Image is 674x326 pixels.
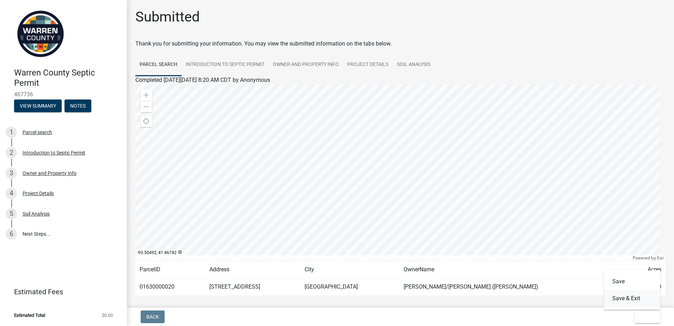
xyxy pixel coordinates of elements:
button: Back [141,310,165,323]
div: Exit [604,270,660,310]
div: Introduction to Septic Permit [23,150,85,155]
div: Parcel search [23,130,52,135]
span: $0.00 [102,313,113,318]
h4: Warren County Septic Permit [14,68,121,88]
span: Back [146,314,159,320]
div: Soil Analysis [23,211,50,216]
div: Find my location [141,116,152,127]
span: Completed [DATE][DATE] 8:20 AM CDT by Anonymous [135,77,270,83]
img: Warren County, Iowa [14,7,67,60]
td: [PERSON_NAME]/[PERSON_NAME] ([PERSON_NAME]) [399,278,629,296]
div: 1 [6,127,17,138]
div: 4 [6,188,17,199]
button: Notes [65,99,91,112]
a: Introduction to Septic Permit [182,54,269,76]
td: OwnerName [399,261,629,278]
a: Owner and Property Info [269,54,343,76]
a: Project Details [343,54,393,76]
td: 01630000020 [135,278,205,296]
wm-modal-confirm: Summary [14,103,62,109]
td: City [300,261,399,278]
td: [STREET_ADDRESS] [205,278,300,296]
button: Save & Exit [604,290,660,307]
div: 3 [6,168,17,179]
span: Exit [640,314,650,320]
h1: Submitted [135,8,200,25]
td: Acres [629,261,666,278]
button: Save [604,273,660,290]
button: View Summary [14,99,62,112]
div: 2 [6,147,17,158]
wm-modal-confirm: Notes [65,103,91,109]
div: 5 [6,208,17,219]
a: Estimated Fees [6,285,116,299]
div: Zoom in [141,90,152,101]
a: Soil Analysis [393,54,435,76]
td: [GEOGRAPHIC_DATA] [300,278,399,296]
div: Project Details [23,191,54,196]
td: Address [205,261,300,278]
td: ParcelID [135,261,205,278]
span: 467736 [14,91,113,98]
div: Owner and Property Info [23,171,76,176]
div: Thank you for submitting your information. You may view the submitted information on the tabs below. [135,40,666,48]
div: Powered by [631,255,666,261]
div: 6 [6,228,17,240]
a: Esri [657,255,664,260]
a: Parcel search [135,54,182,76]
div: Zoom out [141,101,152,112]
button: Exit [635,310,660,323]
span: Estimated Total [14,313,45,318]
